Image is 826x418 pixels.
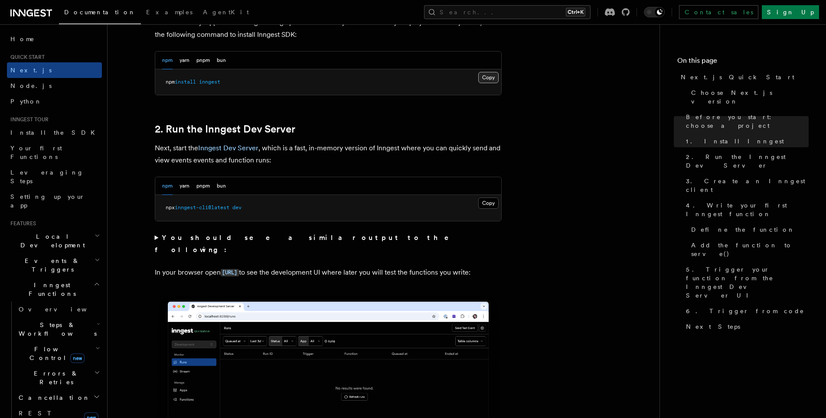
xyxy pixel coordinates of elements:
[688,222,809,237] a: Define the function
[691,241,809,258] span: Add the function to serve()
[15,393,90,402] span: Cancellation
[10,67,52,74] span: Next.js
[7,189,102,213] a: Setting up your app
[424,5,591,19] button: Search...Ctrl+K
[10,169,84,185] span: Leveraging Steps
[198,144,258,152] a: Inngest Dev Server
[686,113,809,130] span: Before you start: choose a project
[15,345,95,362] span: Flow Control
[19,306,108,313] span: Overview
[221,268,239,276] a: [URL]
[10,145,62,160] span: Your first Functions
[686,137,784,146] span: 1. Install Inngest
[688,237,809,262] a: Add the function to serve()
[688,85,809,109] a: Choose Next.js version
[203,9,249,16] span: AgentKit
[155,16,502,41] p: With the Next.js app now running running open a new tab in your terminal. In your project directo...
[155,123,295,135] a: 2. Run the Inngest Dev Server
[196,177,210,195] button: pnpm
[7,281,94,298] span: Inngest Functions
[681,73,794,81] span: Next.js Quick Start
[682,319,809,334] a: Next Steps
[7,78,102,94] a: Node.js
[10,129,100,136] span: Install the SDK
[7,140,102,165] a: Your first Functions
[682,109,809,133] a: Before you start: choose a project
[7,125,102,140] a: Install the SDK
[7,232,95,250] span: Local Development
[15,317,102,341] button: Steps & Workflows
[10,193,85,209] span: Setting up your app
[198,3,254,23] a: AgentKit
[686,177,809,194] span: 3. Create an Inngest client
[217,52,226,69] button: bun
[677,69,809,85] a: Next.js Quick Start
[7,229,102,253] button: Local Development
[166,79,175,85] span: npm
[686,265,809,300] span: 5. Trigger your function from the Inngest Dev Server UI
[762,5,819,19] a: Sign Up
[155,232,502,256] summary: You should see a similar output to the following:
[10,98,42,105] span: Python
[677,55,809,69] h4: On this page
[682,149,809,173] a: 2. Run the Inngest Dev Server
[59,3,141,24] a: Documentation
[199,79,220,85] span: inngest
[15,390,102,405] button: Cancellation
[15,341,102,366] button: Flow Controlnew
[196,52,210,69] button: pnpm
[679,5,758,19] a: Contact sales
[15,321,97,338] span: Steps & Workflows
[686,322,740,331] span: Next Steps
[232,204,242,211] span: dev
[686,307,804,315] span: 6. Trigger from code
[10,35,35,43] span: Home
[70,353,85,363] span: new
[682,173,809,198] a: 3. Create an Inngest client
[64,9,136,16] span: Documentation
[10,82,52,89] span: Node.js
[15,369,94,386] span: Errors & Retries
[7,277,102,301] button: Inngest Functions
[155,233,461,254] strong: You should see a similar output to the following:
[7,116,49,123] span: Inngest tour
[15,301,102,317] a: Overview
[7,94,102,109] a: Python
[682,198,809,222] a: 4. Write your first Inngest function
[175,204,229,211] span: inngest-cli@latest
[175,79,196,85] span: install
[7,31,102,47] a: Home
[686,201,809,218] span: 4. Write your first Inngest function
[682,262,809,303] a: 5. Trigger your function from the Inngest Dev Server UI
[15,366,102,390] button: Errors & Retries
[221,269,239,276] code: [URL]
[478,72,499,83] button: Copy
[180,177,189,195] button: yarn
[7,165,102,189] a: Leveraging Steps
[162,52,173,69] button: npm
[155,142,502,166] p: Next, start the , which is a fast, in-memory version of Inngest where you can quickly send and vi...
[7,253,102,277] button: Events & Triggers
[566,8,585,16] kbd: Ctrl+K
[644,7,665,17] button: Toggle dark mode
[217,177,226,195] button: bun
[180,52,189,69] button: yarn
[162,177,173,195] button: npm
[686,152,809,170] span: 2. Run the Inngest Dev Server
[7,62,102,78] a: Next.js
[691,225,795,234] span: Define the function
[682,303,809,319] a: 6. Trigger from code
[691,88,809,106] span: Choose Next.js version
[7,220,36,227] span: Features
[141,3,198,23] a: Examples
[7,256,95,274] span: Events & Triggers
[682,133,809,149] a: 1. Install Inngest
[7,54,45,61] span: Quick start
[166,204,175,211] span: npx
[155,266,502,279] p: In your browser open to see the development UI where later you will test the functions you write:
[146,9,193,16] span: Examples
[478,198,499,209] button: Copy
